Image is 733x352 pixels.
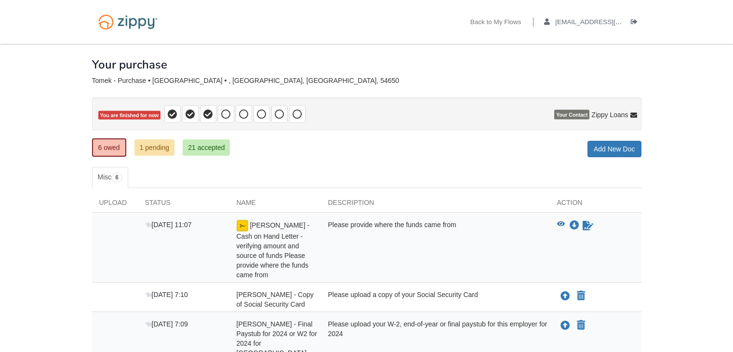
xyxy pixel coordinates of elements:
[183,139,230,156] a: 21 accepted
[544,18,666,28] a: edit profile
[554,110,589,120] span: Your Contact
[582,220,594,231] a: Sign Form
[555,18,666,26] span: tomeklillyv@gmail.com
[145,221,192,229] span: [DATE] 11:07
[98,111,161,120] span: You are finished for now
[145,291,188,298] span: [DATE] 7:10
[92,138,126,157] a: 6 owed
[576,290,586,302] button: Declare Lillian Tomek - Copy of Social Security Card not applicable
[237,221,310,279] span: [PERSON_NAME] - Cash on Hand Letter - verifying amount and source of funds Please provide where t...
[570,222,579,230] a: Download Lillian Tomek - Cash on Hand Letter - verifying amount and source of funds Please provid...
[550,198,641,212] div: Action
[92,198,138,212] div: Upload
[321,220,550,280] div: Please provide where the funds came from
[134,139,175,156] a: 1 pending
[321,198,550,212] div: Description
[631,18,641,28] a: Log out
[587,141,641,157] a: Add New Doc
[470,18,521,28] a: Back to My Flows
[576,320,586,331] button: Declare Lillian Tomek - Final Paystub for 2024 or W2 for 2024 for Sparta Area School District not...
[92,58,167,71] h1: Your purchase
[237,291,314,308] span: [PERSON_NAME] - Copy of Social Security Card
[145,320,188,328] span: [DATE] 7:09
[560,319,571,332] button: Upload Lillian Tomek - Final Paystub for 2024 or W2 for 2024 for Sparta Area School District
[92,77,641,85] div: Tomek - Purchase • [GEOGRAPHIC_DATA] • , [GEOGRAPHIC_DATA], [GEOGRAPHIC_DATA], 54650
[229,198,321,212] div: Name
[591,110,628,120] span: Zippy Loans
[92,167,128,188] a: Misc
[92,10,164,34] img: Logo
[321,290,550,309] div: Please upload a copy of your Social Security Card
[557,221,565,230] button: View Lillian Tomek - Cash on Hand Letter - verifying amount and source of funds Please provide wh...
[237,220,248,231] img: Ready for you to esign
[111,173,122,182] span: 6
[138,198,229,212] div: Status
[560,290,571,302] button: Upload Lillian Tomek - Copy of Social Security Card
